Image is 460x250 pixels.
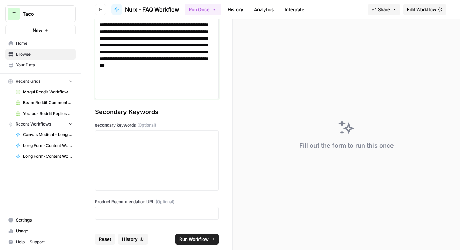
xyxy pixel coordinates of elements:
button: History [118,234,148,245]
span: Home [16,40,73,46]
button: Recent Grids [5,76,76,86]
a: Analytics [250,4,278,15]
span: Taco [23,11,64,17]
span: Nurx - FAQ Workflow [125,5,179,14]
a: Beam Reddit Comments Workflow Grid [13,97,76,108]
button: Run Workflow [175,234,219,245]
span: Youtooz Reddit Replies Workflow Grid [23,111,73,117]
span: T [12,10,16,18]
label: Product Recommendation URL [95,199,219,205]
span: Share [378,6,390,13]
a: History [224,4,247,15]
span: Beam Reddit Comments Workflow Grid [23,100,73,106]
a: Edit Workflow [403,4,446,15]
a: Your Data [5,60,76,71]
span: Canvas Medical - Long Form-Content Workflow [23,132,73,138]
span: Usage [16,228,73,234]
button: Workspace: Taco [5,5,76,22]
span: Reset [99,236,111,243]
span: Browse [16,51,73,57]
a: Settings [5,215,76,226]
span: (Optional) [137,122,156,128]
a: Long Form-Content Workflow - All Clients (New) [13,151,76,162]
span: Long Form-Content Workflow - AI Clients (New) [23,142,73,149]
a: Canvas Medical - Long Form-Content Workflow [13,129,76,140]
span: Recent Grids [16,78,40,84]
div: Secondary Keywords [95,107,219,117]
span: Run Workflow [179,236,209,243]
a: Integrate [281,4,308,15]
button: Run Once [185,4,221,15]
div: Fill out the form to run this once [299,141,394,150]
label: secondary keywords [95,122,219,128]
span: New [33,27,42,34]
a: Mogul Reddit Workflow Grid (1) [13,86,76,97]
span: Edit Workflow [407,6,436,13]
button: Help + Support [5,236,76,247]
a: Home [5,38,76,49]
button: Share [368,4,400,15]
span: Recent Workflows [16,121,51,127]
a: Nurx - FAQ Workflow [111,4,179,15]
a: Browse [5,49,76,60]
a: Youtooz Reddit Replies Workflow Grid [13,108,76,119]
a: Usage [5,226,76,236]
span: (Optional) [156,199,174,205]
span: Settings [16,217,73,223]
span: Long Form-Content Workflow - All Clients (New) [23,153,73,159]
span: History [122,236,138,243]
span: Mogul Reddit Workflow Grid (1) [23,89,73,95]
button: Reset [95,234,115,245]
span: Your Data [16,62,73,68]
button: Recent Workflows [5,119,76,129]
button: New [5,25,76,35]
a: Long Form-Content Workflow - AI Clients (New) [13,140,76,151]
span: Help + Support [16,239,73,245]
